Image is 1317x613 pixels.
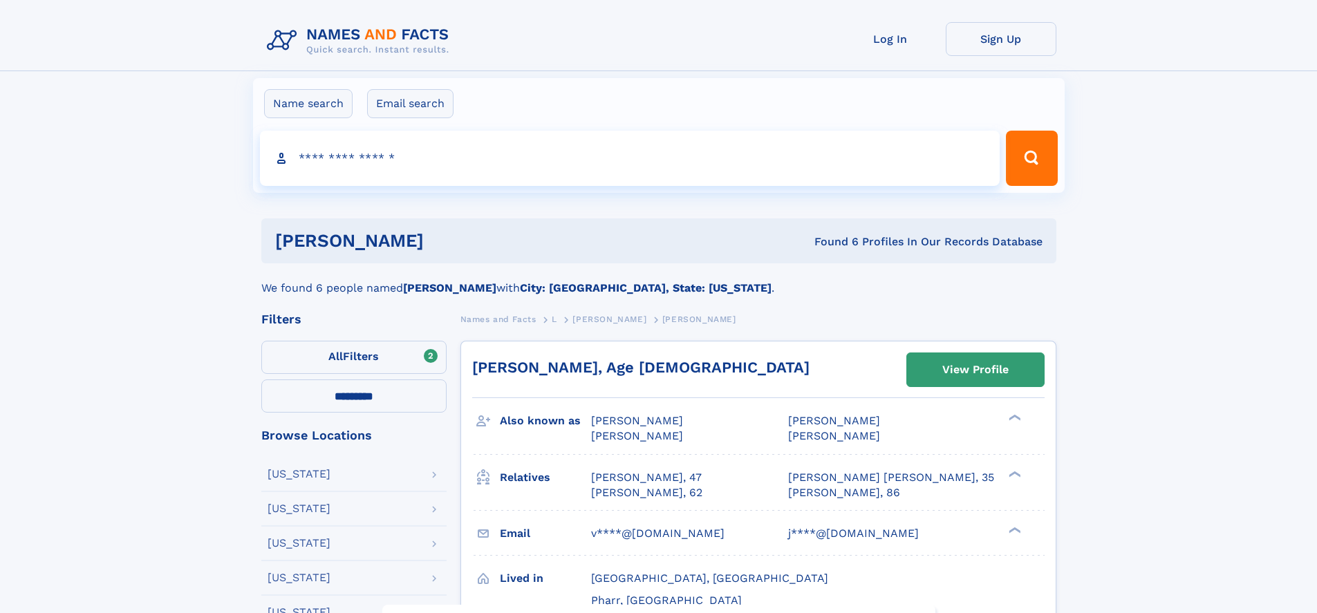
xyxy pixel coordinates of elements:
[261,22,460,59] img: Logo Names and Facts
[788,429,880,442] span: [PERSON_NAME]
[662,314,736,324] span: [PERSON_NAME]
[268,503,330,514] div: [US_STATE]
[591,470,702,485] a: [PERSON_NAME], 47
[788,414,880,427] span: [PERSON_NAME]
[328,350,343,363] span: All
[403,281,496,294] b: [PERSON_NAME]
[500,466,591,489] h3: Relatives
[460,310,536,328] a: Names and Facts
[591,594,742,607] span: Pharr, [GEOGRAPHIC_DATA]
[591,572,828,585] span: [GEOGRAPHIC_DATA], [GEOGRAPHIC_DATA]
[835,22,946,56] a: Log In
[552,314,557,324] span: L
[942,354,1009,386] div: View Profile
[520,281,772,294] b: City: [GEOGRAPHIC_DATA], State: [US_STATE]
[500,409,591,433] h3: Also known as
[264,89,353,118] label: Name search
[268,572,330,583] div: [US_STATE]
[500,522,591,545] h3: Email
[788,470,994,485] a: [PERSON_NAME] [PERSON_NAME], 35
[275,232,619,249] h1: [PERSON_NAME]
[1005,413,1022,422] div: ❯
[260,131,1000,186] input: search input
[367,89,454,118] label: Email search
[1006,131,1057,186] button: Search Button
[591,414,683,427] span: [PERSON_NAME]
[268,538,330,549] div: [US_STATE]
[907,353,1044,386] a: View Profile
[619,234,1043,249] div: Found 6 Profiles In Our Records Database
[1005,469,1022,478] div: ❯
[261,429,447,442] div: Browse Locations
[268,469,330,480] div: [US_STATE]
[500,567,591,590] h3: Lived in
[946,22,1056,56] a: Sign Up
[261,263,1056,296] div: We found 6 people named with .
[1005,525,1022,534] div: ❯
[572,310,646,328] a: [PERSON_NAME]
[261,341,447,374] label: Filters
[788,485,900,500] a: [PERSON_NAME], 86
[472,359,810,376] a: [PERSON_NAME], Age [DEMOGRAPHIC_DATA]
[591,485,702,500] a: [PERSON_NAME], 62
[591,429,683,442] span: [PERSON_NAME]
[261,313,447,326] div: Filters
[552,310,557,328] a: L
[572,314,646,324] span: [PERSON_NAME]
